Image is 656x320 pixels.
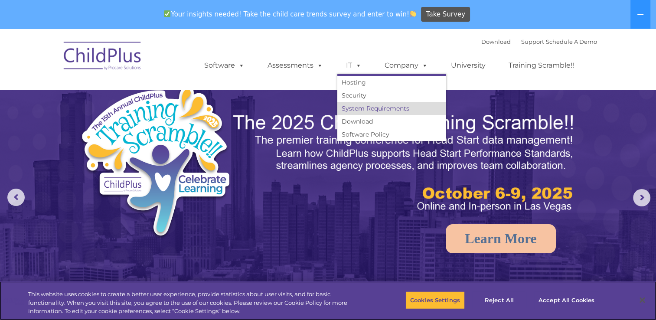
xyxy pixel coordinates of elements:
[410,10,416,17] img: 👏
[521,38,544,45] a: Support
[59,36,146,79] img: ChildPlus by Procare Solutions
[376,57,437,74] a: Company
[546,38,597,45] a: Schedule A Demo
[500,57,583,74] a: Training Scramble!!
[534,291,599,309] button: Accept All Cookies
[481,38,597,45] font: |
[472,291,526,309] button: Reject All
[421,7,470,22] a: Take Survey
[196,57,253,74] a: Software
[164,10,170,17] img: ✅
[337,76,446,89] a: Hosting
[405,291,465,309] button: Cookies Settings
[426,7,465,22] span: Take Survey
[337,115,446,128] a: Download
[446,224,556,253] a: Learn More
[481,38,511,45] a: Download
[121,57,147,64] span: Last name
[259,57,332,74] a: Assessments
[633,291,652,310] button: Close
[160,6,420,23] span: Your insights needed! Take the child care trends survey and enter to win!
[337,128,446,141] a: Software Policy
[337,57,370,74] a: IT
[28,290,361,316] div: This website uses cookies to create a better user experience, provide statistics about user visit...
[337,102,446,115] a: System Requirements
[442,57,494,74] a: University
[121,93,157,99] span: Phone number
[337,89,446,102] a: Security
